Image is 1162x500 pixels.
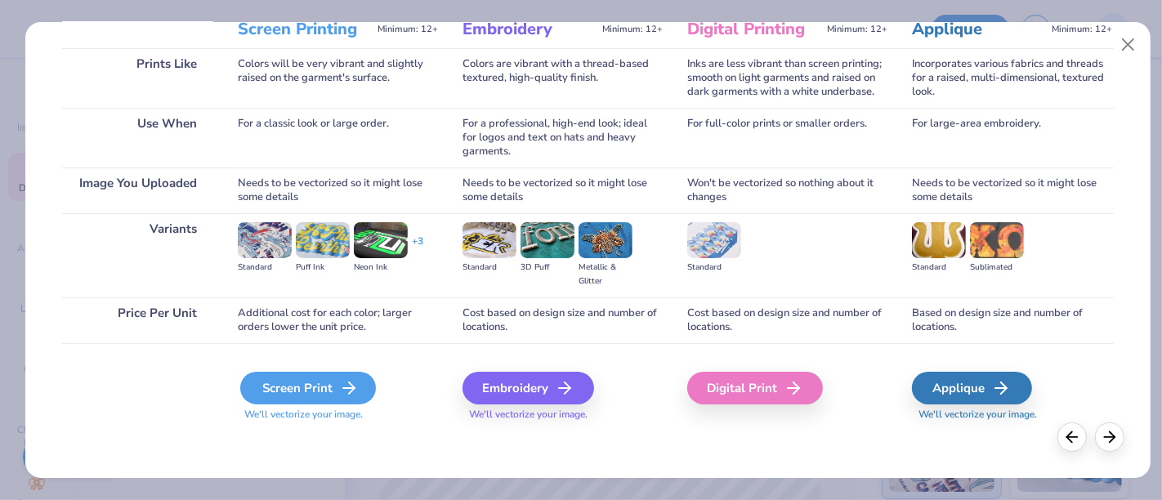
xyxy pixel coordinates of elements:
[463,372,594,404] div: Embroidery
[687,48,887,108] div: Inks are less vibrant than screen printing; smooth on light garments and raised on dark garments ...
[579,261,632,288] div: Metallic & Glitter
[912,408,1112,422] span: We'll vectorize your image.
[463,261,516,275] div: Standard
[912,19,1045,40] h3: Applique
[687,372,823,404] div: Digital Print
[412,234,423,262] div: + 3
[463,48,663,108] div: Colors are vibrant with a thread-based textured, high-quality finish.
[521,261,574,275] div: 3D Puff
[62,108,213,167] div: Use When
[296,261,350,275] div: Puff Ink
[62,48,213,108] div: Prints Like
[1052,24,1112,35] span: Minimum: 12+
[912,297,1112,343] div: Based on design size and number of locations.
[521,222,574,258] img: 3D Puff
[354,261,408,275] div: Neon Ink
[238,167,438,213] div: Needs to be vectorized so it might lose some details
[463,222,516,258] img: Standard
[238,19,371,40] h3: Screen Printing
[687,297,887,343] div: Cost based on design size and number of locations.
[62,213,213,297] div: Variants
[238,108,438,167] div: For a classic look or large order.
[463,19,596,40] h3: Embroidery
[238,408,438,422] span: We'll vectorize your image.
[62,297,213,343] div: Price Per Unit
[579,222,632,258] img: Metallic & Glitter
[463,108,663,167] div: For a professional, high-end look; ideal for logos and text on hats and heavy garments.
[1113,29,1144,60] button: Close
[970,222,1024,258] img: Sublimated
[970,261,1024,275] div: Sublimated
[296,222,350,258] img: Puff Ink
[687,108,887,167] div: For full-color prints or smaller orders.
[378,24,438,35] span: Minimum: 12+
[463,167,663,213] div: Needs to be vectorized so it might lose some details
[687,261,741,275] div: Standard
[687,19,820,40] h3: Digital Printing
[912,222,966,258] img: Standard
[912,167,1112,213] div: Needs to be vectorized so it might lose some details
[687,222,741,258] img: Standard
[602,24,663,35] span: Minimum: 12+
[912,108,1112,167] div: For large-area embroidery.
[238,297,438,343] div: Additional cost for each color; larger orders lower the unit price.
[687,167,887,213] div: Won't be vectorized so nothing about it changes
[62,167,213,213] div: Image You Uploaded
[463,297,663,343] div: Cost based on design size and number of locations.
[463,408,663,422] span: We'll vectorize your image.
[912,48,1112,108] div: Incorporates various fabrics and threads for a raised, multi-dimensional, textured look.
[912,261,966,275] div: Standard
[240,372,376,404] div: Screen Print
[238,261,292,275] div: Standard
[827,24,887,35] span: Minimum: 12+
[238,48,438,108] div: Colors will be very vibrant and slightly raised on the garment's surface.
[912,372,1032,404] div: Applique
[238,222,292,258] img: Standard
[354,222,408,258] img: Neon Ink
